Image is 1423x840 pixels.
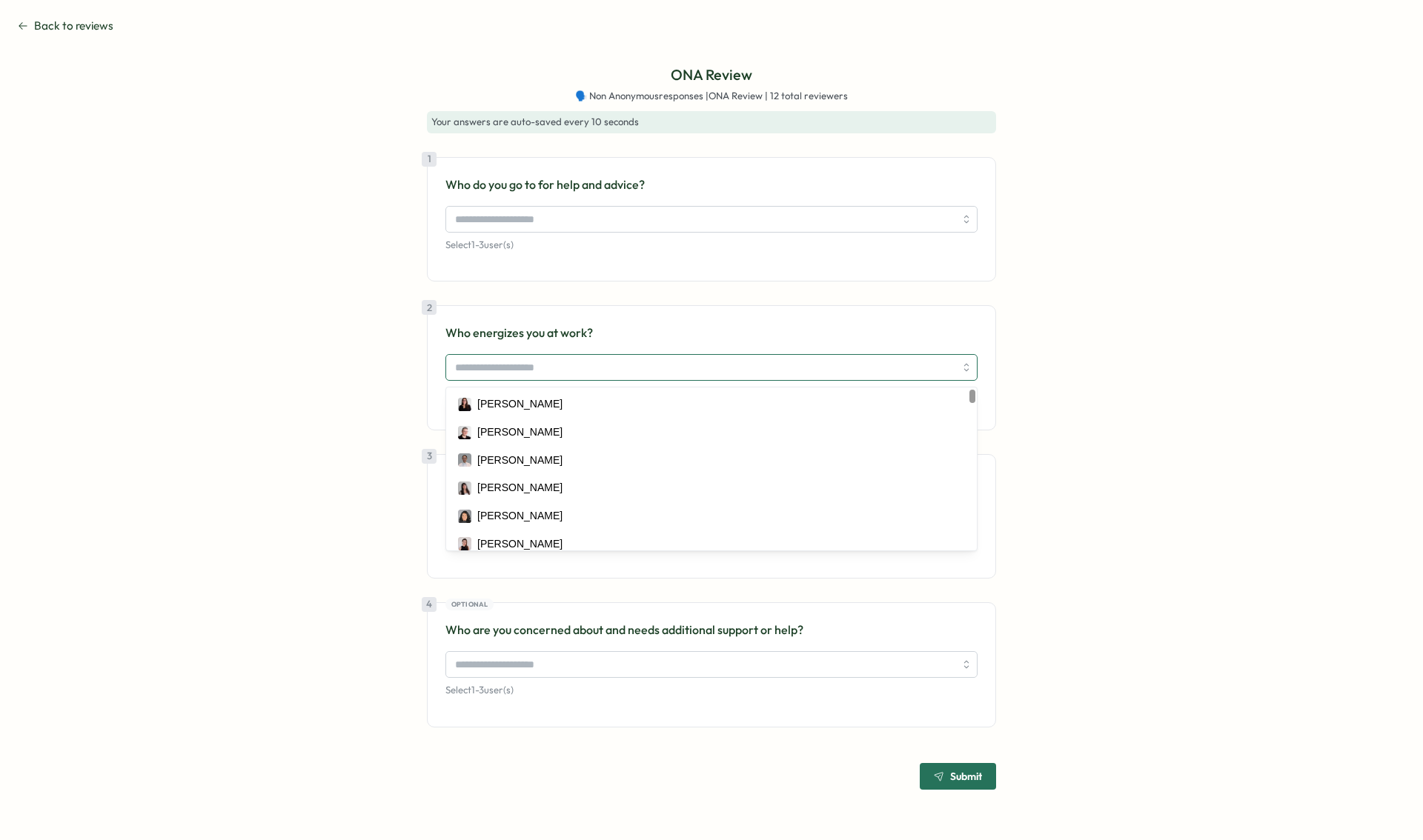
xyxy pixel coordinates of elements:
button: Back to reviews [18,18,113,34]
img: Angelina Costa [458,510,471,523]
p: Who are you concerned about and needs additional support or help? [445,621,978,639]
div: 2 [422,300,437,315]
span: Submit [950,771,982,781]
img: Almudena Bernardos [458,426,471,439]
p: Select 1 - 3 user(s) [445,684,978,697]
div: 1 [422,152,437,167]
p: Select 1 - 3 user(s) [445,239,978,252]
span: Optional [451,599,488,610]
img: Axi Molnar [458,537,471,550]
div: [PERSON_NAME] [477,536,563,553]
div: [PERSON_NAME] [477,424,563,441]
div: [PERSON_NAME] [477,396,563,413]
p: Who energizes you at work? [445,324,978,342]
p: Select 1 - 3 user(s) [445,387,978,400]
div: [PERSON_NAME] [477,453,563,469]
div: 4 [422,597,437,612]
span: Your answers are auto-saved every 10 seconds [431,116,639,127]
img: Andrea Lopez [458,481,471,495]
button: Submit [920,763,996,790]
p: Who do you go to for help and advice? [445,176,978,194]
img: Amna Khattak [458,453,471,467]
span: 🗣️ Non Anonymous responses | ONA Review | 12 total reviewers [575,90,848,103]
div: [PERSON_NAME] [477,480,563,496]
span: Back to reviews [34,18,113,34]
div: [PERSON_NAME] [477,508,563,524]
p: ONA Review [671,64,752,87]
img: Adriana Fosca [458,398,471,411]
div: 3 [422,449,437,464]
